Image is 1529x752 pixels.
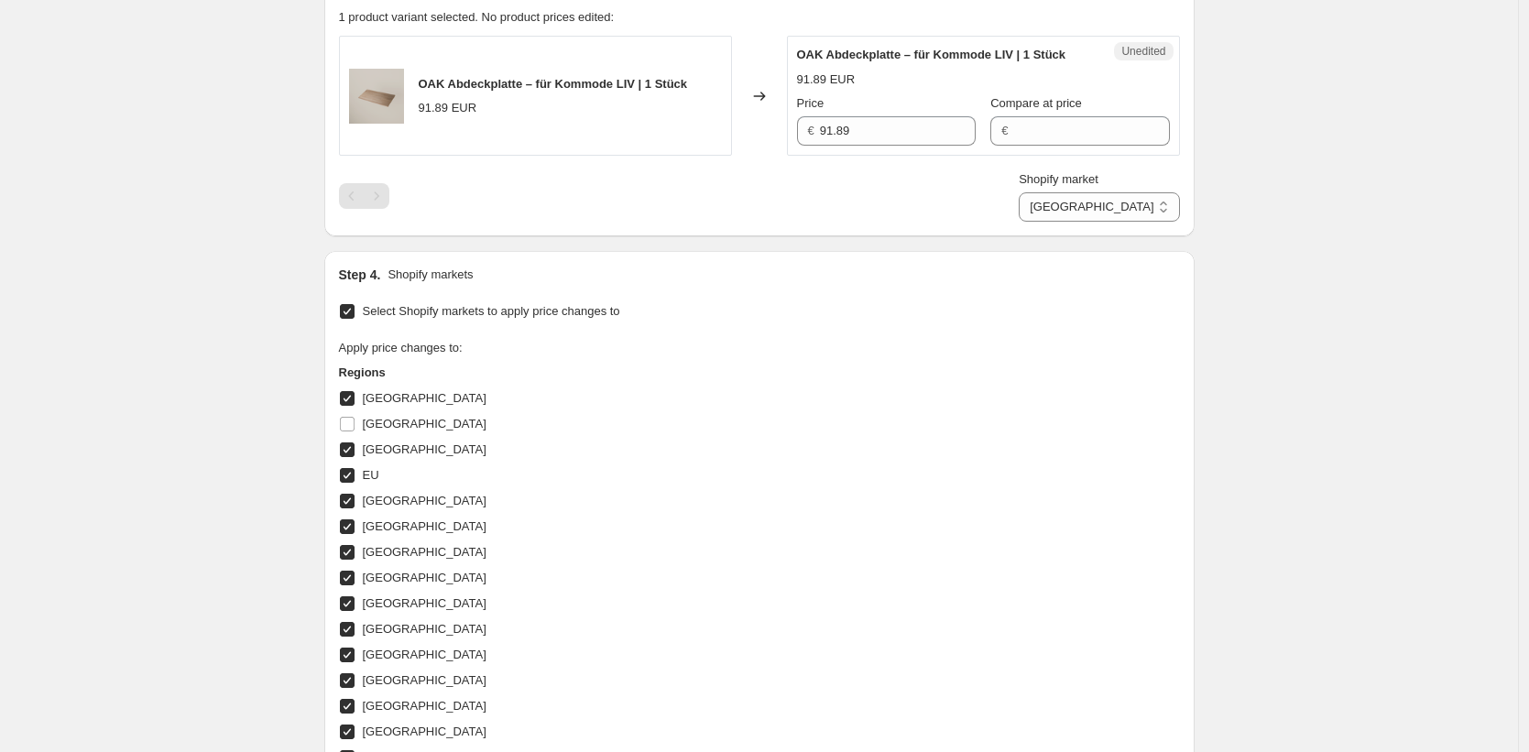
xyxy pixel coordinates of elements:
img: P-02-030-Abdeckplatte-Eiche-PI-F_80x.webp [349,69,404,124]
h2: Step 4. [339,266,381,284]
span: [GEOGRAPHIC_DATA] [363,545,486,559]
span: EU [363,468,379,482]
span: [GEOGRAPHIC_DATA] [363,442,486,456]
span: OAK Abdeckplatte – für Kommode LIV | 1 Stück [419,77,688,91]
h3: Regions [339,364,687,382]
span: € [808,124,814,137]
span: 1 product variant selected. No product prices edited: [339,10,615,24]
span: [GEOGRAPHIC_DATA] [363,391,486,405]
span: Select Shopify markets to apply price changes to [363,304,620,318]
span: [GEOGRAPHIC_DATA] [363,699,486,713]
span: [GEOGRAPHIC_DATA] [363,417,486,430]
span: Unedited [1121,44,1165,59]
span: Apply price changes to: [339,341,463,354]
span: [GEOGRAPHIC_DATA] [363,673,486,687]
span: [GEOGRAPHIC_DATA] [363,648,486,661]
span: [GEOGRAPHIC_DATA] [363,725,486,738]
span: [GEOGRAPHIC_DATA] [363,571,486,584]
span: Shopify market [1019,172,1098,186]
div: 91.89 EUR [419,99,477,117]
span: Price [797,96,825,110]
span: OAK Abdeckplatte – für Kommode LIV | 1 Stück [797,48,1066,61]
div: 91.89 EUR [797,71,856,89]
span: € [1001,124,1008,137]
span: [GEOGRAPHIC_DATA] [363,596,486,610]
span: [GEOGRAPHIC_DATA] [363,519,486,533]
nav: Pagination [339,183,389,209]
span: [GEOGRAPHIC_DATA] [363,622,486,636]
span: [GEOGRAPHIC_DATA] [363,494,486,507]
span: Compare at price [990,96,1082,110]
p: Shopify markets [388,266,473,284]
